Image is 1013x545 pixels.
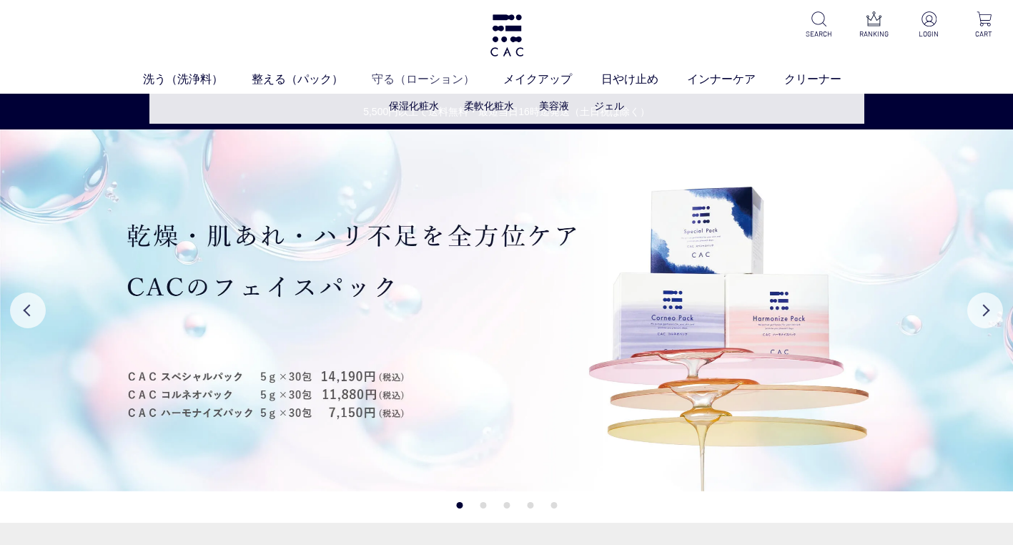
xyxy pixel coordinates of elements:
a: LOGIN [911,11,947,39]
button: 4 of 5 [527,502,533,509]
a: RANKING [856,11,891,39]
p: CART [967,29,1002,39]
p: SEARCH [801,29,836,39]
a: 日やけ止め [601,71,687,88]
a: 5,500円以上で送料無料・最短当日16時迄発送（土日祝は除く） [1,104,1012,119]
a: 洗う（洗浄料） [143,71,252,88]
a: 整える（パック） [252,71,372,88]
a: 柔軟化粧水 [464,100,514,112]
a: インナーケア [687,71,784,88]
button: 2 of 5 [480,502,486,509]
a: 保湿化粧水 [389,100,439,112]
button: 1 of 5 [456,502,463,509]
button: Previous [10,293,46,328]
img: logo [488,14,525,57]
button: Next [967,293,1003,328]
a: SEARCH [801,11,836,39]
button: 5 of 5 [550,502,557,509]
p: LOGIN [911,29,947,39]
a: 守る（ローション） [372,71,503,88]
a: メイクアップ [503,71,601,88]
button: 3 of 5 [503,502,510,509]
a: 美容液 [539,100,569,112]
a: CART [967,11,1002,39]
p: RANKING [856,29,891,39]
a: ジェル [594,100,624,112]
a: クリーナー [784,71,870,88]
